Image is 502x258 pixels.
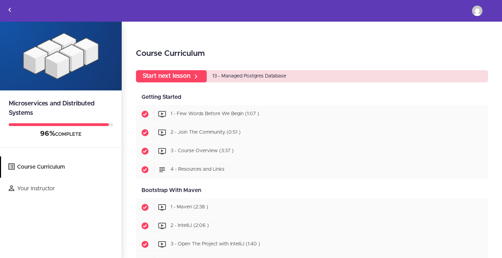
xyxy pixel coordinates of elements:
[136,198,154,216] span: Completed item
[40,130,55,137] span: 96%
[136,105,154,123] span: Completed item
[170,223,209,228] span: 2 - IntelliJ (2:06 )
[170,112,259,117] span: 1 - Few Words Before We Begin (1:07 )
[136,217,488,235] a: Completed item 2 - IntelliJ (2:06 )
[136,198,488,216] a: Completed item 1 - Maven (2:38 )
[1,156,122,178] a: Course Curriculum
[170,242,260,247] span: 3 - Open The Project with IntelliJ (1:40 )
[136,235,154,253] span: Completed item
[136,70,207,82] a: Start next lesson
[136,124,154,142] span: Completed item
[136,235,488,253] a: Completed item 3 - Open The Project with IntelliJ (1:40 )
[136,161,488,179] a: Completed item 4 - Resources and Links
[1,178,122,199] a: Your Instructor
[136,124,488,142] a: Completed item 2 - Join The Community (0:51 )
[170,167,225,172] span: 4 - Resources and Links
[170,205,208,210] span: 1 - Maven (2:38 )
[212,74,286,79] span: 13 - Managed Postgres Database
[6,6,14,14] svg: Back to courses
[136,161,154,179] span: Completed item
[136,217,154,235] span: Completed item
[136,89,488,105] div: Getting Started
[472,6,482,16] img: octavio.flores@earlywarning.com
[136,48,488,60] h2: Course Curriculum
[0,0,19,21] a: Back to courses
[9,130,113,139] div: COMPLETE
[136,142,154,160] span: Completed item
[136,183,488,198] div: Bootstrap With Maven
[170,149,234,154] span: 3 - Course Overview (3:37 )
[170,130,241,135] span: 2 - Join The Community (0:51 )
[136,142,488,160] a: Completed item 3 - Course Overview (3:37 )
[136,105,488,123] a: Completed item 1 - Few Words Before We Begin (1:07 )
